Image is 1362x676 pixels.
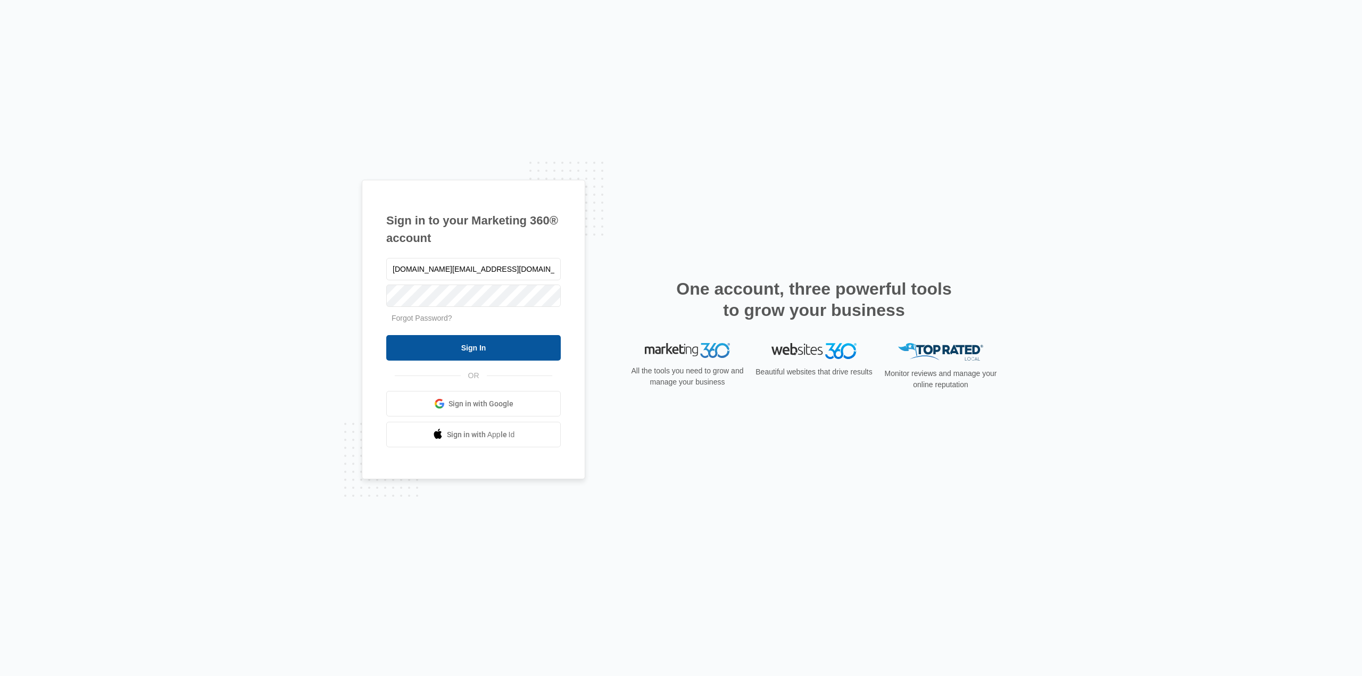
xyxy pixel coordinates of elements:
input: Email [386,258,561,280]
p: All the tools you need to grow and manage your business [628,365,747,388]
span: Sign in with Apple Id [447,429,515,440]
span: OR [461,370,487,381]
a: Forgot Password? [392,314,452,322]
input: Sign In [386,335,561,361]
h1: Sign in to your Marketing 360® account [386,212,561,247]
img: Websites 360 [771,343,857,358]
h2: One account, three powerful tools to grow your business [673,278,955,321]
img: Marketing 360 [645,343,730,358]
a: Sign in with Apple Id [386,422,561,447]
span: Sign in with Google [449,398,513,410]
img: Top Rated Local [898,343,983,361]
p: Monitor reviews and manage your online reputation [881,368,1000,390]
a: Sign in with Google [386,391,561,416]
p: Beautiful websites that drive results [754,366,874,378]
